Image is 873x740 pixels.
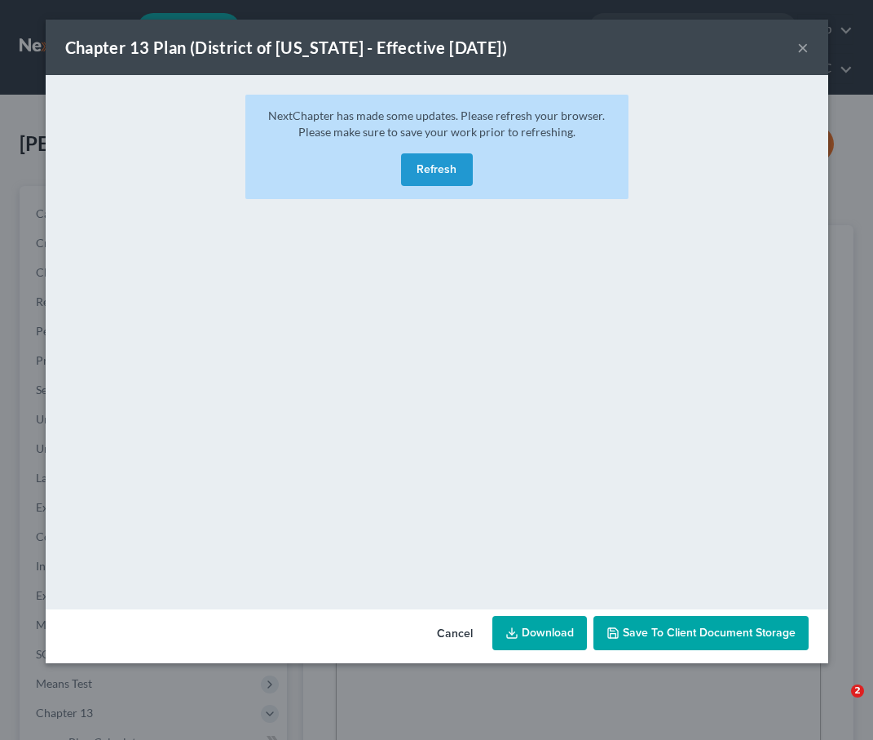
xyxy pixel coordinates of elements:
button: × [797,38,809,57]
iframe: Intercom live chat [818,685,857,724]
button: Save to Client Document Storage [593,616,809,650]
span: 2 [851,685,864,698]
span: NextChapter has made some updates. Please refresh your browser. Please make sure to save your wor... [268,109,605,139]
div: Chapter 13 Plan (District of [US_STATE] - Effective [DATE]) [65,36,508,59]
span: Save to Client Document Storage [623,626,796,640]
iframe: <object ng-attr-data='[URL][DOMAIN_NAME]' type='application/pdf' width='100%' height='650px'></ob... [46,75,828,605]
a: Download [492,616,587,650]
button: Refresh [401,153,473,186]
button: Cancel [424,618,486,650]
